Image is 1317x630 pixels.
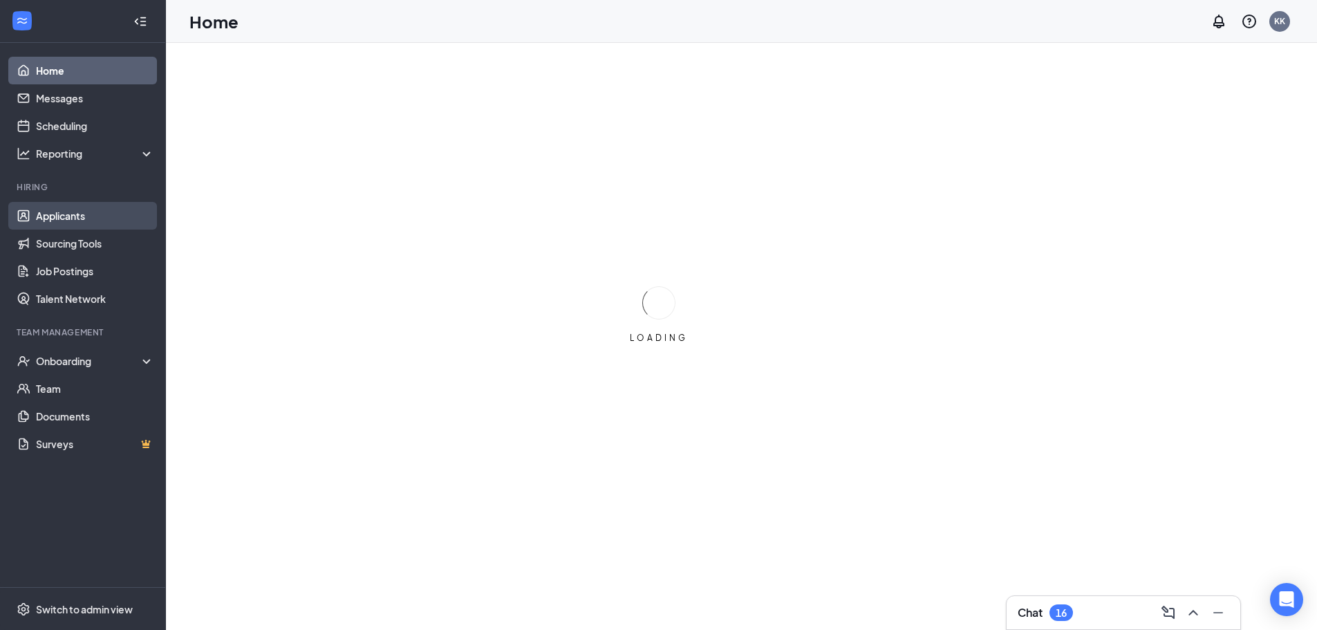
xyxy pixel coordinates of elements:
[17,602,30,616] svg: Settings
[1241,13,1258,30] svg: QuestionInfo
[1185,604,1202,621] svg: ChevronUp
[17,147,30,160] svg: Analysis
[36,57,154,84] a: Home
[36,230,154,257] a: Sourcing Tools
[17,326,151,338] div: Team Management
[1210,604,1226,621] svg: Minimize
[36,202,154,230] a: Applicants
[1270,583,1303,616] div: Open Intercom Messenger
[36,257,154,285] a: Job Postings
[189,10,239,33] h1: Home
[36,602,133,616] div: Switch to admin view
[36,84,154,112] a: Messages
[624,332,693,344] div: LOADING
[1274,15,1285,27] div: KK
[1018,605,1043,620] h3: Chat
[1056,607,1067,619] div: 16
[36,285,154,313] a: Talent Network
[36,112,154,140] a: Scheduling
[133,15,147,28] svg: Collapse
[36,430,154,458] a: SurveysCrown
[17,354,30,368] svg: UserCheck
[1211,13,1227,30] svg: Notifications
[15,14,29,28] svg: WorkstreamLogo
[1157,602,1179,624] button: ComposeMessage
[36,147,155,160] div: Reporting
[1182,602,1204,624] button: ChevronUp
[36,375,154,402] a: Team
[36,354,142,368] div: Onboarding
[1207,602,1229,624] button: Minimize
[17,181,151,193] div: Hiring
[1160,604,1177,621] svg: ComposeMessage
[36,402,154,430] a: Documents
